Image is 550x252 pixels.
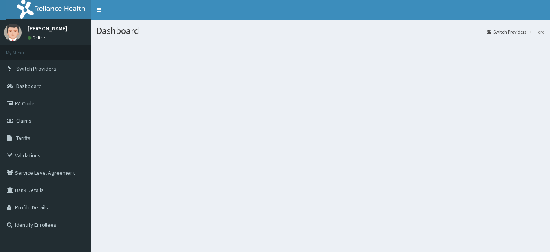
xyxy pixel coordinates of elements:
[16,134,30,142] span: Tariffs
[16,82,42,90] span: Dashboard
[28,35,46,41] a: Online
[527,28,544,35] li: Here
[487,28,526,35] a: Switch Providers
[4,24,22,41] img: User Image
[16,65,56,72] span: Switch Providers
[28,26,67,31] p: [PERSON_NAME]
[97,26,544,36] h1: Dashboard
[16,117,32,124] span: Claims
